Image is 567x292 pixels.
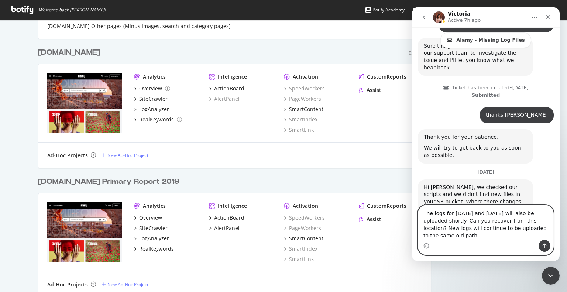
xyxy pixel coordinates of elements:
a: SmartIndex [284,116,317,123]
a: SmartLink [284,126,314,134]
div: SmartContent [289,235,323,242]
iframe: Intercom live chat [542,267,560,285]
img: alamyimages.fr [47,73,122,133]
div: LogAnalyzer [139,235,169,242]
div: Activation [293,202,318,210]
a: Assist [359,86,381,94]
div: RealKeywords [139,116,174,123]
a: AlertPanel [209,95,240,103]
div: RealKeywords [139,245,174,253]
div: Ad-Hoc Projects [47,281,88,288]
div: SmartIndex [284,245,317,253]
div: Assist [367,216,381,223]
div: Analytics [143,202,166,210]
div: [DOMAIN_NAME] [38,47,100,58]
a: RealKeywords [134,116,182,123]
div: Analytics [143,73,166,80]
a: SpeedWorkers [284,214,325,221]
span: Rini Chandra [517,7,551,13]
div: Organizations [464,6,502,14]
div: Ad-Hoc Projects [47,152,88,159]
a: SiteCrawler [134,224,168,232]
div: ActionBoard [214,85,244,92]
div: Intelligence [218,73,247,80]
a: LogAnalyzer [134,235,169,242]
a: RealKeywords [134,245,174,253]
div: Knowledge Base [413,6,456,14]
img: alamy.com [47,202,122,262]
a: Overview [134,85,170,92]
a: CustomReports [359,202,406,210]
a: [DOMAIN_NAME] Other pages (Minus Images, search and category pages) [47,23,230,30]
a: [DOMAIN_NAME] [38,47,103,58]
a: SmartLink [284,255,314,263]
a: AlertPanel [209,224,240,232]
div: [DOMAIN_NAME] Primary Report 2019 [38,176,179,187]
a: CustomReports [359,73,406,80]
div: ActionBoard [214,214,244,221]
a: ActionBoard [209,85,244,92]
div: SmartContent [289,106,323,113]
a: New Ad-Hoc Project [102,152,148,158]
div: New Ad-Hoc Project [107,281,148,288]
div: Essential [409,50,431,56]
a: [DOMAIN_NAME] Primary Report 2019 [38,176,182,187]
div: Botify Academy [365,6,405,14]
a: ActionBoard [209,214,244,221]
div: Overview [139,85,162,92]
a: PageWorkers [284,224,321,232]
div: Assist [367,86,381,94]
div: SiteCrawler [139,95,168,103]
div: Overview [139,214,162,221]
a: LogAnalyzer [134,106,169,113]
div: SiteCrawler [139,224,168,232]
a: PageWorkers [284,95,321,103]
div: New Ad-Hoc Project [107,152,148,158]
iframe: Intercom live chat [412,7,560,261]
button: [PERSON_NAME] [502,4,563,16]
a: SpeedWorkers [284,85,325,92]
div: CustomReports [367,202,406,210]
div: Activation [293,73,318,80]
div: Intelligence [218,202,247,210]
div: CustomReports [367,73,406,80]
div: AlertPanel [214,224,240,232]
a: Overview [134,214,162,221]
span: Welcome back, [PERSON_NAME] ! [39,7,106,13]
a: SiteCrawler [134,95,168,103]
